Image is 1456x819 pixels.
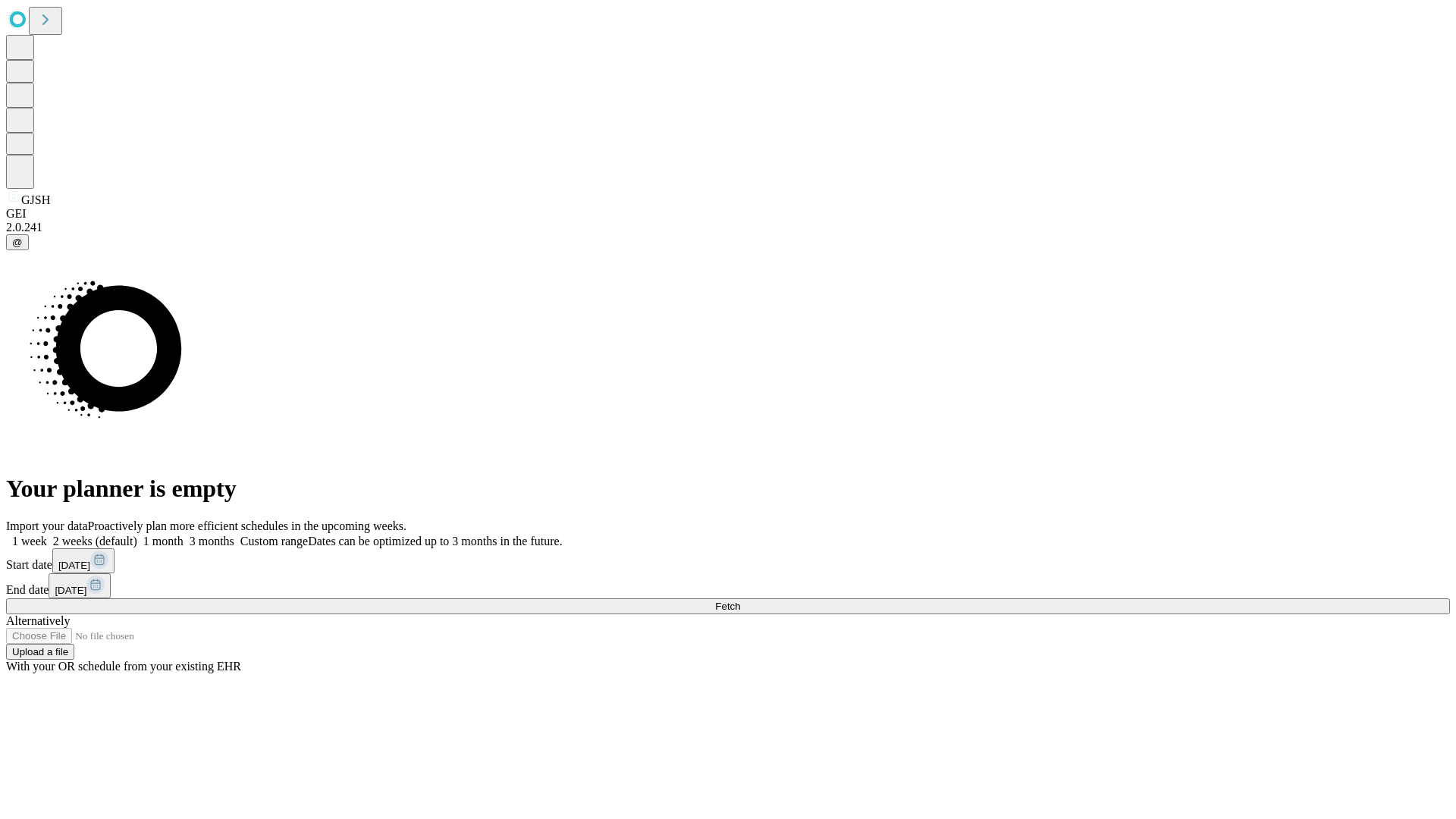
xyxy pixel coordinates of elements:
button: [DATE] [49,573,111,598]
span: GJSH [21,193,50,206]
div: Start date [6,548,1450,573]
span: Custom range [240,535,308,548]
h1: Your planner is empty [6,475,1450,503]
div: GEI [6,207,1450,221]
button: Upload a file [6,644,74,660]
button: Fetch [6,598,1450,614]
div: End date [6,573,1450,598]
div: 2.0.241 [6,221,1450,234]
span: 1 month [143,535,184,548]
span: With your OR schedule from your existing EHR [6,660,241,673]
span: @ [12,237,23,248]
span: Proactively plan more efficient schedules in the upcoming weeks. [88,519,406,532]
span: Import your data [6,519,88,532]
span: 1 week [12,535,47,548]
span: Alternatively [6,614,70,627]
button: @ [6,234,29,250]
span: 3 months [190,535,234,548]
span: [DATE] [58,560,90,571]
span: Fetch [715,601,740,612]
button: [DATE] [52,548,115,573]
span: 2 weeks (default) [53,535,137,548]
span: Dates can be optimized up to 3 months in the future. [308,535,562,548]
span: [DATE] [55,585,86,596]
